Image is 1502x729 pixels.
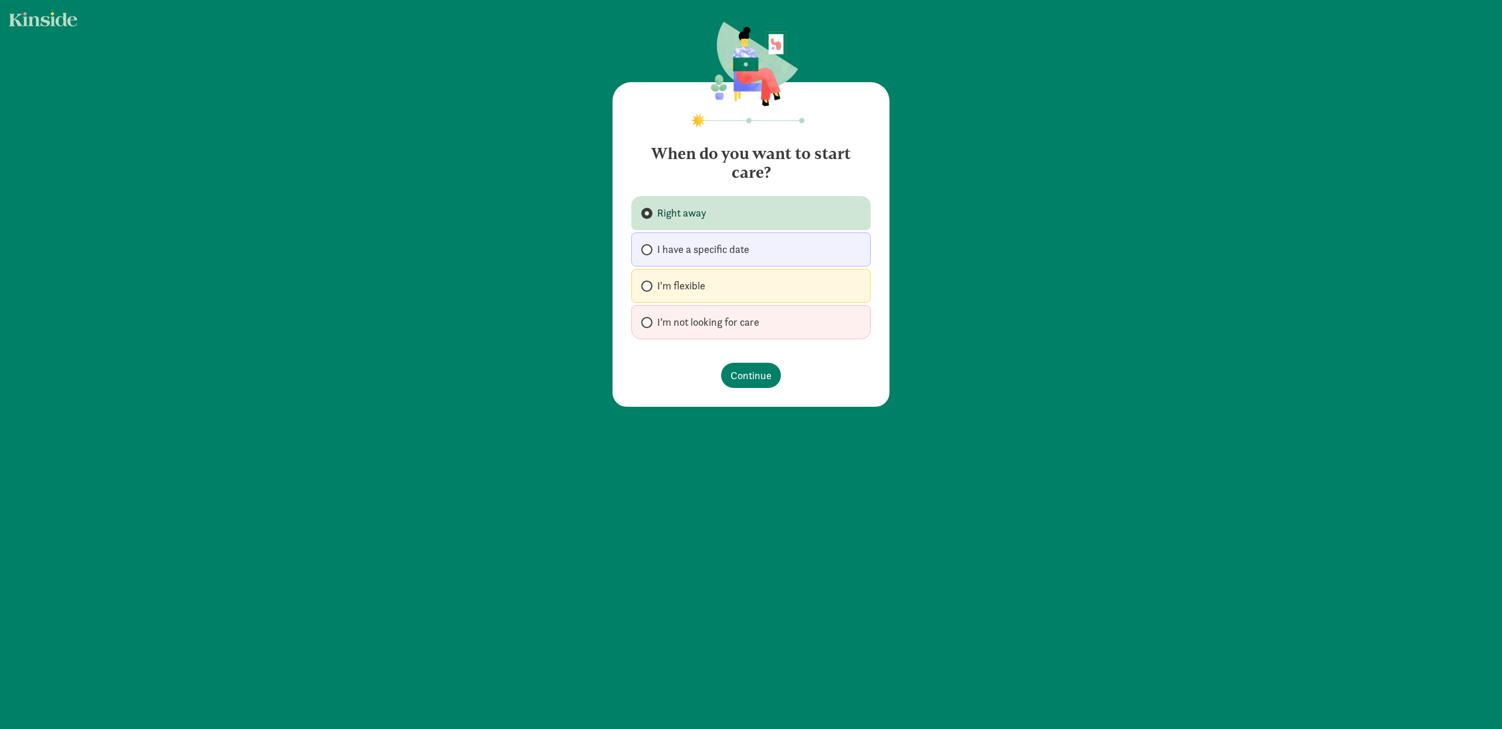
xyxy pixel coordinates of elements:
[721,363,781,388] button: Continue
[657,242,749,256] span: I have a specific date
[631,135,871,182] h4: When do you want to start care?
[657,315,759,329] span: I’m not looking for care
[657,279,705,293] span: I'm flexible
[730,367,772,383] span: Continue
[657,206,706,220] span: Right away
